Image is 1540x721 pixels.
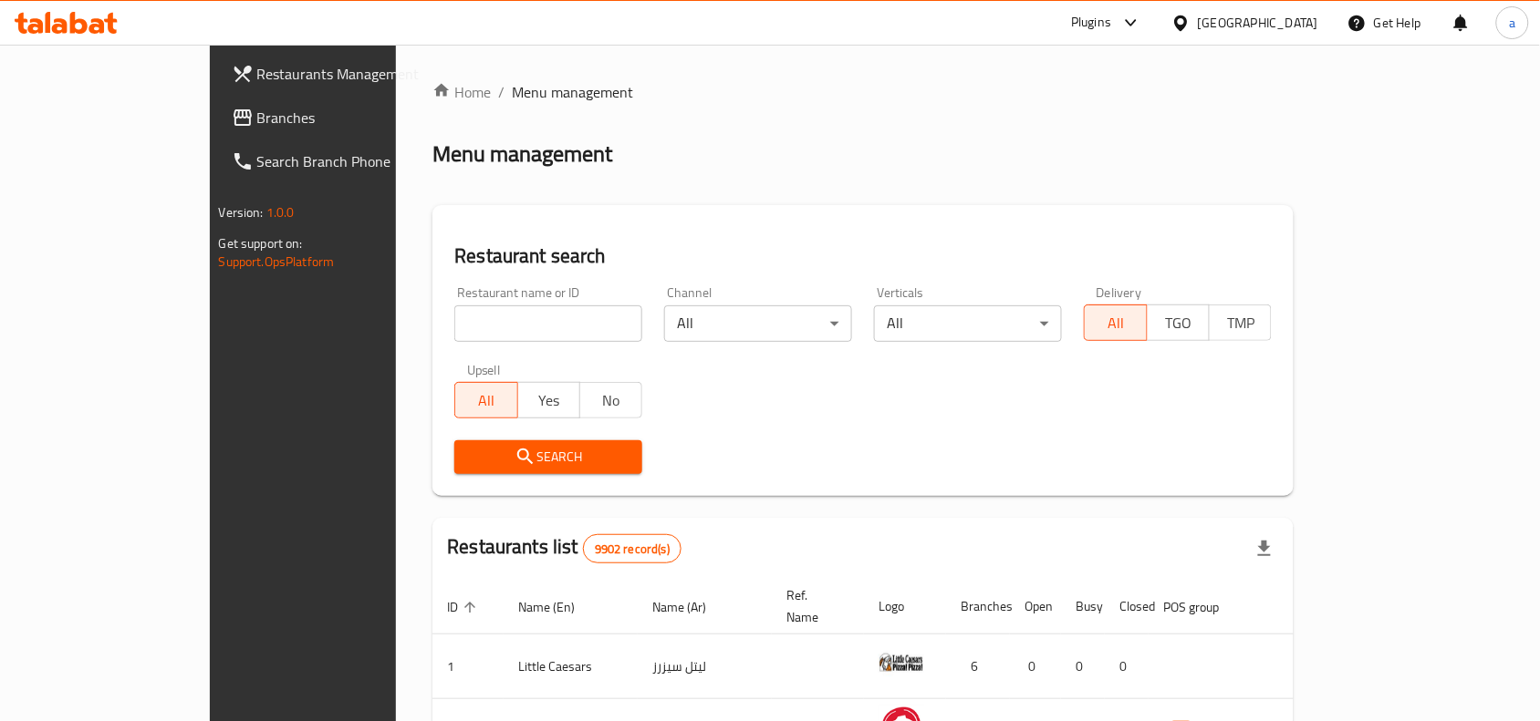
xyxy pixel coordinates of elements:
h2: Restaurant search [454,242,1272,270]
span: Branches [257,107,453,129]
td: Little Caesars [504,634,638,699]
span: Search Branch Phone [257,150,453,172]
div: Total records count [583,534,682,563]
td: 0 [1105,634,1149,699]
th: Busy [1061,579,1105,634]
a: Support.OpsPlatform [219,250,335,273]
span: TMP [1217,310,1264,336]
button: TMP [1209,304,1272,341]
button: All [454,382,517,418]
li: / [498,81,505,103]
td: ليتل سيزرز [638,634,772,699]
span: Name (Ar) [652,596,730,618]
span: Restaurants Management [257,63,453,85]
div: All [664,305,852,342]
a: Search Branch Phone [217,139,467,183]
td: 0 [1061,634,1105,699]
span: Version: [219,201,264,224]
a: Branches [217,96,467,139]
h2: Restaurants list [447,533,682,563]
span: Yes [525,387,573,414]
span: TGO [1155,310,1202,336]
button: All [1084,304,1147,341]
th: Branches [946,579,1010,634]
h2: Menu management [432,139,612,169]
div: Export file [1243,527,1286,571]
button: No [579,382,642,418]
span: Get support on: [219,232,303,255]
div: All [874,305,1062,342]
td: 6 [946,634,1010,699]
nav: breadcrumb [432,81,1294,103]
span: ID [447,596,482,618]
td: 0 [1010,634,1061,699]
span: Ref. Name [786,584,842,628]
span: Search [469,446,628,469]
div: Plugins [1071,12,1111,34]
input: Search for restaurant name or ID.. [454,305,642,342]
div: [GEOGRAPHIC_DATA] [1198,13,1318,33]
span: a [1509,13,1515,33]
span: 1.0.0 [266,201,295,224]
th: Logo [864,579,946,634]
label: Delivery [1097,286,1142,299]
img: Little Caesars [879,640,924,685]
button: Yes [517,382,580,418]
span: No [588,387,635,414]
span: POS group [1163,596,1243,618]
a: Restaurants Management [217,52,467,96]
th: Closed [1105,579,1149,634]
span: All [1092,310,1139,336]
td: 1 [432,634,504,699]
span: Menu management [512,81,633,103]
span: Name (En) [518,596,598,618]
button: TGO [1147,304,1210,341]
span: All [463,387,510,414]
button: Search [454,440,642,474]
th: Open [1010,579,1061,634]
label: Upsell [467,364,501,376]
span: 9902 record(s) [584,541,681,558]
